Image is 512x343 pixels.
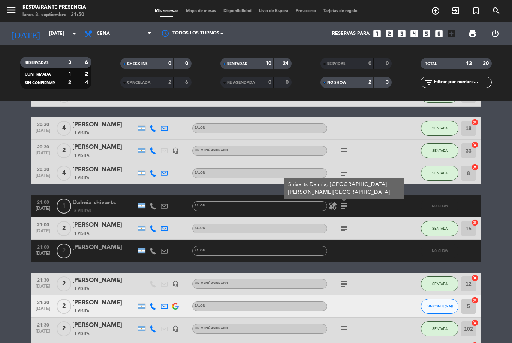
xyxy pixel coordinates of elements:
span: Cena [97,31,110,36]
span: CHECK INS [127,62,148,66]
span: 1 Visita [74,175,89,181]
i: arrow_drop_down [70,29,79,38]
strong: 6 [185,80,190,85]
span: 2 [57,143,71,158]
i: add_box [446,29,456,39]
span: Disponibilidad [220,9,255,13]
span: 21:30 [34,275,52,284]
span: Sin menú asignado [195,282,228,285]
div: [PERSON_NAME] [72,243,136,252]
span: 20:30 [34,165,52,173]
strong: 1 [68,71,71,77]
span: SALON [195,227,205,230]
i: subject [340,279,349,288]
div: [PERSON_NAME] [72,120,136,130]
span: WALK IN [446,4,466,17]
button: NO-SHOW [421,199,458,214]
span: 21:00 [34,197,52,206]
span: NO SHOW [327,81,346,85]
span: NO-SHOW [432,204,448,208]
i: cancel [471,163,479,171]
i: cancel [471,297,479,304]
i: search [492,6,501,15]
span: [DATE] [34,151,52,159]
span: 1 Visita [74,153,89,159]
span: SERVIDAS [327,62,346,66]
i: subject [340,224,349,233]
span: [DATE] [34,251,52,260]
strong: 3 [386,80,390,85]
strong: 2 [168,80,171,85]
span: RE AGENDADA [227,81,255,85]
span: 2 [57,321,71,336]
span: [DATE] [34,206,52,215]
span: 20:30 [34,120,52,128]
span: 5 Visitas [74,208,91,214]
div: [PERSON_NAME] [72,165,136,175]
i: looks_6 [434,29,444,39]
i: add_circle_outline [431,6,440,15]
button: SENTADA [421,276,458,291]
i: power_settings_new [491,29,500,38]
span: CANCELADA [127,81,150,85]
i: subject [340,146,349,155]
span: 1 Visita [74,230,89,236]
span: RESERVADAS [25,61,49,65]
span: SALON [195,126,205,129]
span: 2 [57,276,71,291]
strong: 10 [265,61,271,66]
i: cancel [471,219,479,226]
span: 21:30 [34,320,52,329]
span: SENTADA [432,282,448,286]
span: 2 [57,299,71,314]
span: Sin menú asignado [195,149,228,152]
strong: 0 [368,61,371,66]
span: 21:00 [34,220,52,229]
i: headset_mic [172,325,179,332]
i: [DATE] [6,25,45,42]
span: RESERVAR MESA [425,4,446,17]
span: [DATE] [34,284,52,293]
i: headset_mic [172,147,179,154]
i: cancel [471,319,479,327]
span: 20:30 [34,142,52,151]
span: [DATE] [34,329,52,337]
span: 1 Visita [74,331,89,337]
span: SENTADA [432,327,448,331]
img: google-logo.png [172,303,179,310]
div: Shivarts Dalmia, [GEOGRAPHIC_DATA] [PERSON_NAME][GEOGRAPHIC_DATA] [288,181,400,196]
span: CONFIRMADA [25,73,51,76]
i: menu [6,4,17,16]
span: Sin menú asignado [195,327,228,330]
i: filter_list [424,78,433,87]
strong: 0 [386,61,390,66]
span: SENTADA [432,171,448,175]
span: Reserva especial [466,4,486,17]
span: [DATE] [34,306,52,315]
strong: 0 [168,61,171,66]
strong: 13 [466,61,472,66]
span: NO-SHOW [432,249,448,253]
strong: 6 [85,60,90,65]
i: looks_one [372,29,382,39]
div: lunes 8. septiembre - 21:50 [22,11,86,19]
span: Pre-acceso [292,9,320,13]
i: looks_4 [409,29,419,39]
div: Dalmia shivarts [72,198,136,208]
span: [DATE] [34,173,52,182]
button: SENTADA [421,221,458,236]
span: SENTADA [432,126,448,130]
button: SIN CONFIRMAR [421,299,458,314]
span: BUSCAR [486,4,506,17]
span: [DATE] [34,229,52,237]
i: cancel [471,141,479,148]
span: 1 Visita [74,308,89,314]
span: SALON [195,304,205,307]
span: SIN CONFIRMAR [25,81,55,85]
span: [DATE] [34,128,52,137]
i: healing [328,202,337,211]
span: 2 [57,221,71,236]
span: Tarjetas de regalo [320,9,361,13]
span: SENTADAS [227,62,247,66]
span: 1 [57,199,71,214]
